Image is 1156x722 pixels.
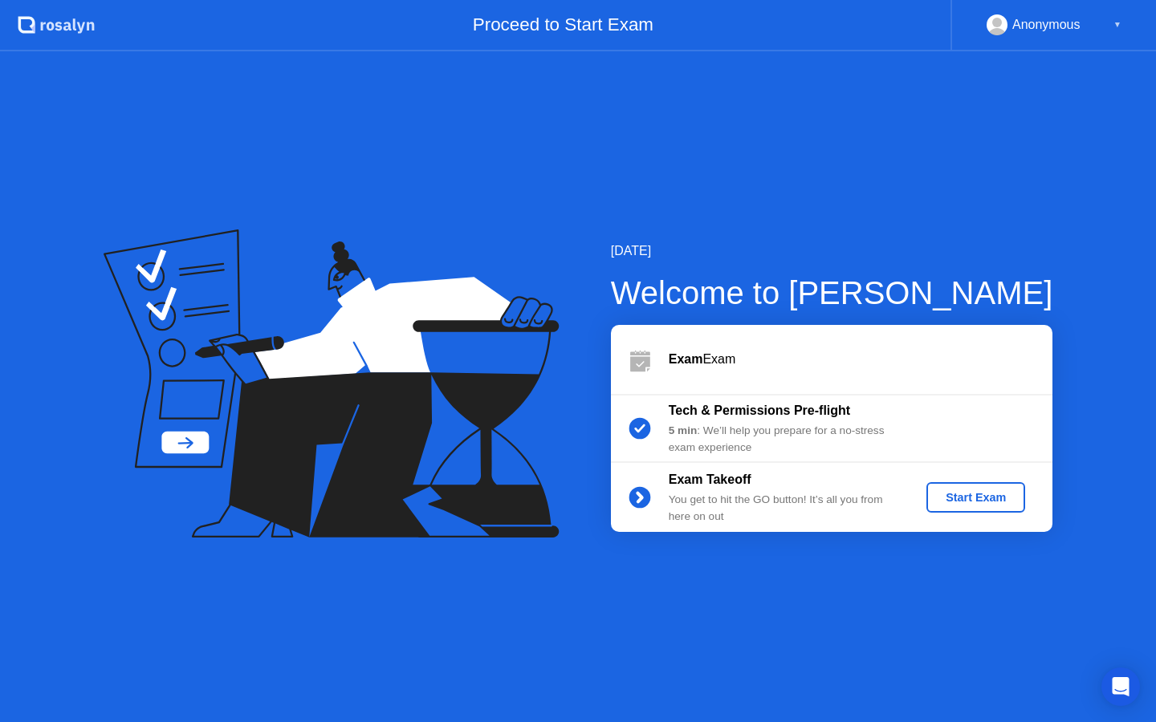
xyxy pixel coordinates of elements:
div: Exam [669,350,1052,369]
div: Anonymous [1012,14,1081,35]
div: Start Exam [933,491,1019,504]
b: Tech & Permissions Pre-flight [669,404,850,417]
button: Start Exam [926,482,1025,513]
b: Exam Takeoff [669,473,751,486]
div: You get to hit the GO button! It’s all you from here on out [669,492,900,525]
div: ▼ [1113,14,1121,35]
div: [DATE] [611,241,1053,261]
div: Welcome to [PERSON_NAME] [611,269,1053,317]
b: Exam [669,352,703,366]
b: 5 min [669,424,698,436]
div: : We’ll help you prepare for a no-stress exam experience [669,423,900,456]
div: Open Intercom Messenger [1101,667,1140,706]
